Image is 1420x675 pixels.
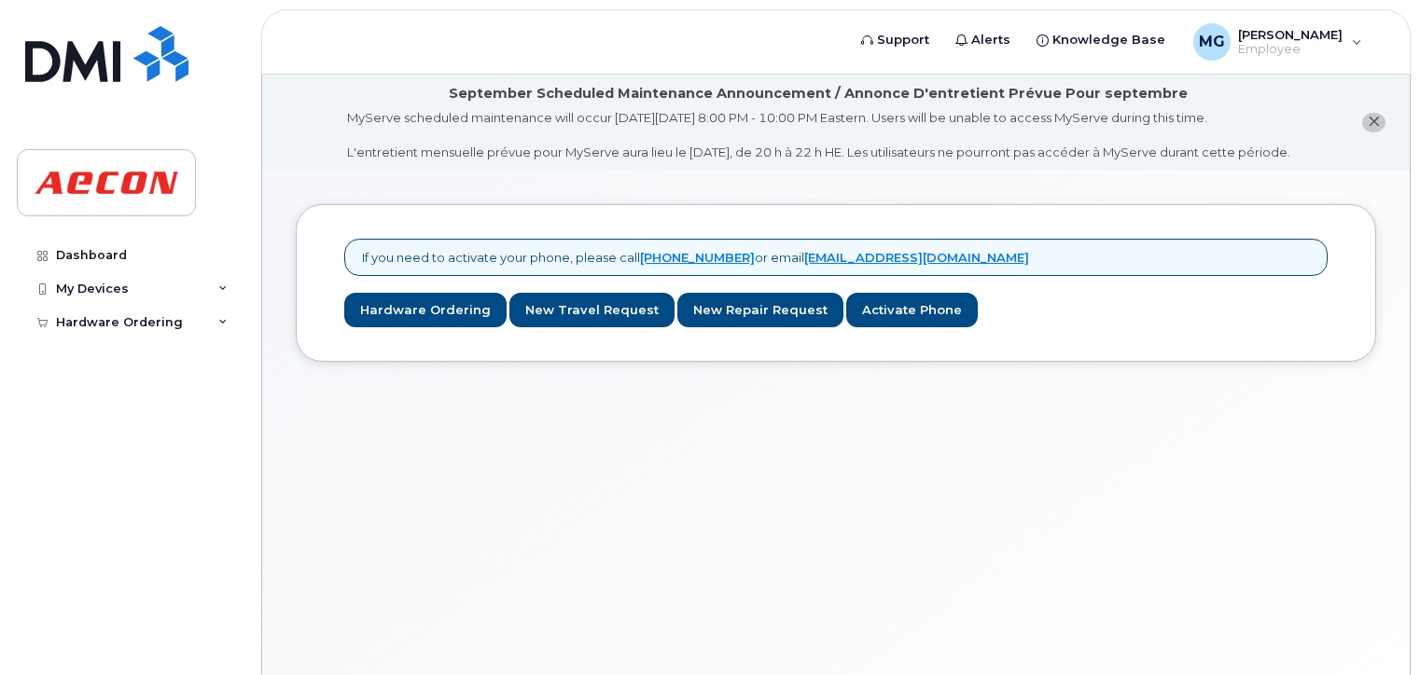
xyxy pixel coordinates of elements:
[347,109,1290,161] div: MyServe scheduled maintenance will occur [DATE][DATE] 8:00 PM - 10:00 PM Eastern. Users will be u...
[677,293,843,327] a: New Repair Request
[509,293,675,327] a: New Travel Request
[804,250,1029,265] a: [EMAIL_ADDRESS][DOMAIN_NAME]
[449,84,1188,103] div: September Scheduled Maintenance Announcement / Annonce D'entretient Prévue Pour septembre
[640,250,755,265] a: [PHONE_NUMBER]
[362,249,1029,267] p: If you need to activate your phone, please call or email
[846,293,978,327] a: Activate Phone
[344,293,507,327] a: Hardware Ordering
[1362,113,1385,132] button: close notification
